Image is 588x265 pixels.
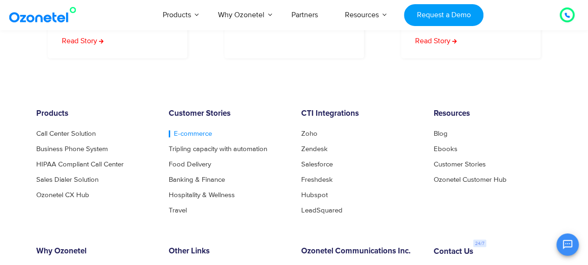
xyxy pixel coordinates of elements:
a: Zendesk [301,146,328,152]
h6: Why Ozonetel [36,246,155,256]
a: Tripling capacity with automation [169,146,267,152]
a: Call Center Solution [36,130,96,137]
h6: Other Links [169,246,287,256]
a: LeadSquared [301,207,343,214]
button: Open chat [556,233,579,256]
a: Ozonetel CX Hub [36,192,89,199]
a: Customer Stories [434,161,486,168]
a: Read more about How Ozonetel’s call automation helped Dr Lal PathLabs manage the surge in post-pa... [62,35,104,46]
a: Travel [169,207,187,214]
h6: Customer Stories [169,109,287,119]
a: E-commerce [169,130,212,137]
a: Blog [434,130,448,137]
a: Read more about Zomato trusts Ozonetel to connect with 10K+ restaurants in India and the UAE [415,35,457,46]
h6: Ozonetel Communications Inc. [301,246,420,256]
h6: Resources [434,109,552,119]
h6: Products [36,109,155,119]
a: HIPAA Compliant Call Center [36,161,124,168]
a: Hospitality & Wellness [169,192,235,199]
a: Zoho [301,130,317,137]
a: Freshdesk [301,176,333,183]
a: Business Phone System [36,146,108,152]
a: Request a Demo [404,4,483,26]
a: Sales Dialer Solution [36,176,99,183]
a: Ebooks [434,146,457,152]
a: Ozonetel Customer Hub [434,176,507,183]
h6: CTI Integrations [301,109,420,119]
a: Salesforce [301,161,333,168]
a: Food Delivery [169,161,211,168]
a: Hubspot [301,192,328,199]
a: Banking & Finance [169,176,225,183]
